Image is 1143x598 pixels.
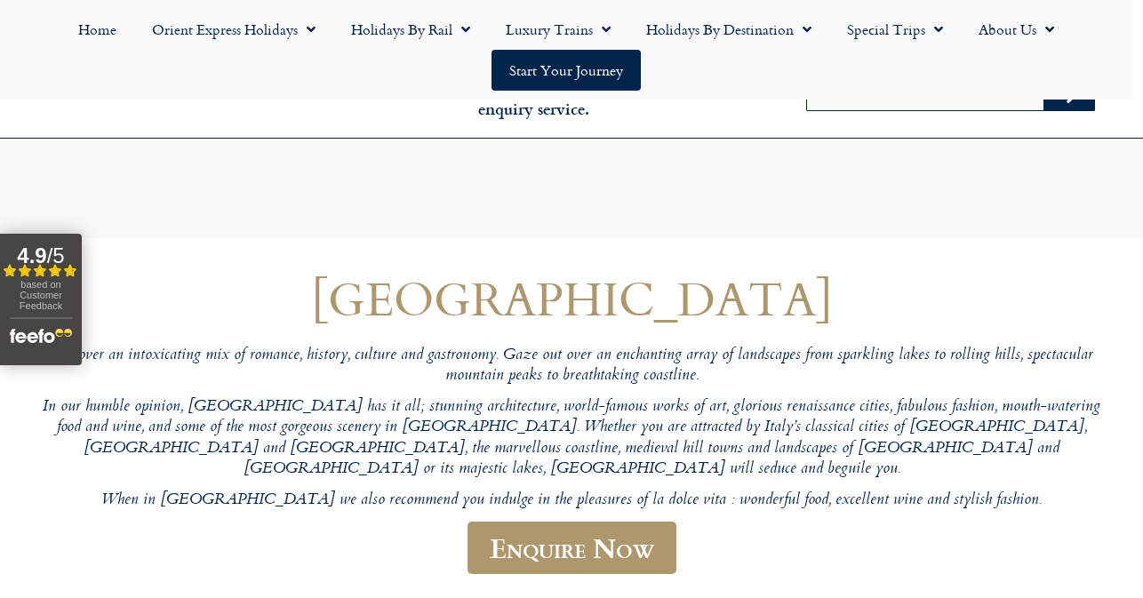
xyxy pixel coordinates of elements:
p: Discover an intoxicating mix of romance, history, culture and gastronomy. Gaze out over an enchan... [38,346,1105,387]
a: Holidays by Destination [628,9,829,50]
h6: [DATE] to [DATE] 9am – 5pm Outside of these times please leave a message on our 24/7 enquiry serv... [309,58,757,120]
a: Special Trips [829,9,961,50]
nav: Menu [9,9,1123,91]
p: In our humble opinion, [GEOGRAPHIC_DATA] has it all; stunning architecture, world-famous works of... [38,397,1105,480]
a: Orient Express Holidays [134,9,333,50]
a: Start your Journey [492,50,641,91]
p: When in [GEOGRAPHIC_DATA] we also recommend you indulge in the pleasures of la dolce vita : wonde... [38,490,1105,511]
a: Luxury Trains [488,9,628,50]
a: Holidays by Rail [333,9,488,50]
a: Home [60,9,134,50]
a: About Us [961,9,1072,50]
h1: [GEOGRAPHIC_DATA] [38,272,1105,324]
a: Enquire Now [468,522,676,574]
